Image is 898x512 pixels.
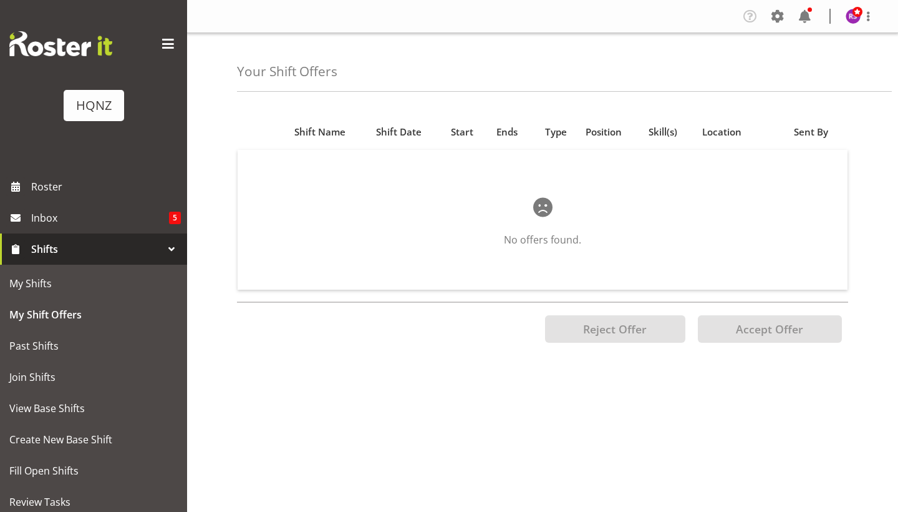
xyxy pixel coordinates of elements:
[649,125,677,139] span: Skill(s)
[278,232,808,247] p: No offers found.
[3,393,184,424] a: View Base Shifts
[9,31,112,56] img: Rosterit website logo
[3,268,184,299] a: My Shifts
[31,240,162,258] span: Shifts
[9,430,178,449] span: Create New Base Shift
[794,125,828,139] span: Sent By
[9,399,178,418] span: View Base Shifts
[3,330,184,362] a: Past Shifts
[9,274,178,293] span: My Shifts
[736,322,803,337] span: Accept Offer
[169,212,181,224] span: 5
[586,125,622,139] span: Position
[451,125,473,139] span: Start
[9,305,178,324] span: My Shift Offers
[9,368,178,386] span: Join Shifts
[545,125,567,139] span: Type
[3,299,184,330] a: My Shift Offers
[9,493,178,511] span: Review Tasks
[31,177,181,196] span: Roster
[3,362,184,393] a: Join Shifts
[294,125,345,139] span: Shift Name
[846,9,861,24] img: rebecca-shaw5948.jpg
[9,337,178,355] span: Past Shifts
[583,322,647,337] span: Reject Offer
[545,315,685,343] button: Reject Offer
[376,125,422,139] span: Shift Date
[9,461,178,480] span: Fill Open Shifts
[702,125,741,139] span: Location
[3,455,184,486] a: Fill Open Shifts
[31,209,169,227] span: Inbox
[698,315,842,343] button: Accept Offer
[496,125,518,139] span: Ends
[3,424,184,455] a: Create New Base Shift
[76,96,112,115] div: HQNZ
[237,64,337,79] h4: Your Shift Offers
